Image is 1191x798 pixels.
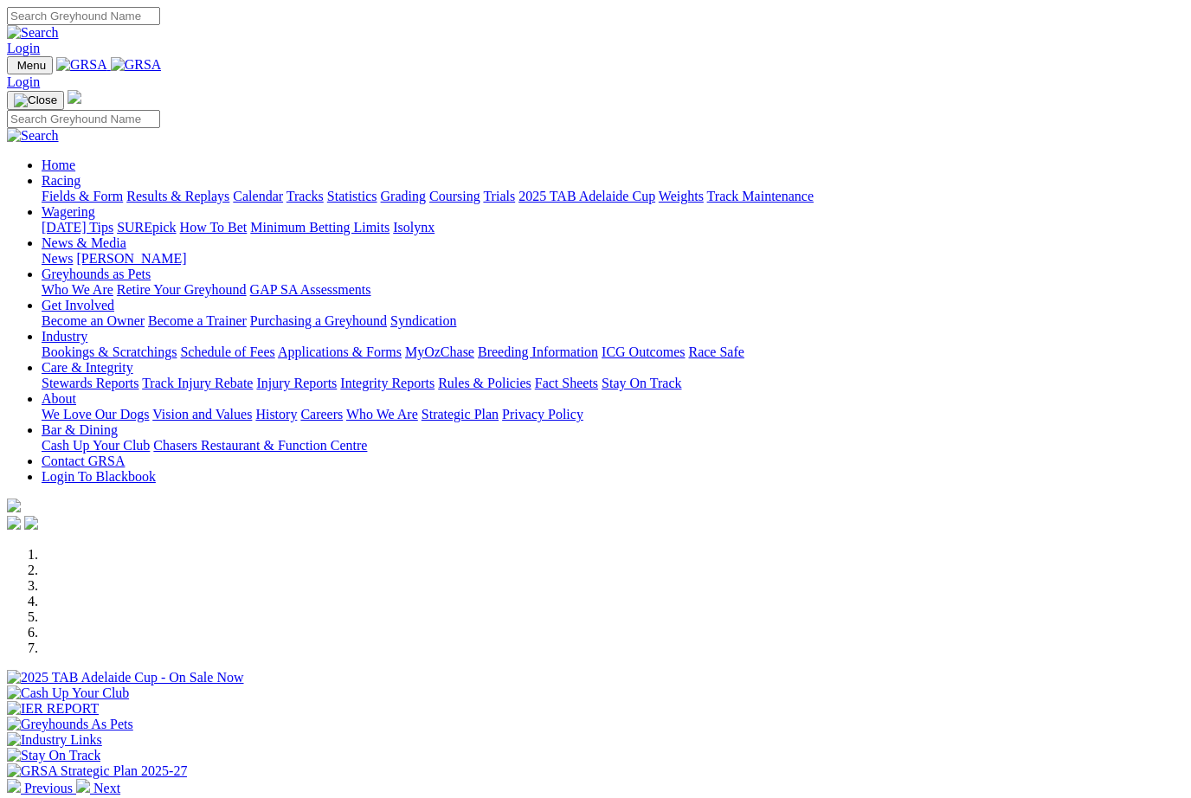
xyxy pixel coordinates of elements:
span: Previous [24,781,73,795]
a: Privacy Policy [502,407,583,422]
a: Who We Are [346,407,418,422]
a: Racing [42,173,80,188]
span: Next [93,781,120,795]
a: Login [7,41,40,55]
img: logo-grsa-white.png [68,90,81,104]
img: GRSA Strategic Plan 2025-27 [7,763,187,779]
a: Applications & Forms [278,344,402,359]
img: facebook.svg [7,516,21,530]
a: News [42,251,73,266]
div: Wagering [42,220,1184,235]
img: Close [14,93,57,107]
a: News & Media [42,235,126,250]
a: Grading [381,189,426,203]
a: ICG Outcomes [602,344,685,359]
a: Who We Are [42,282,113,297]
a: Integrity Reports [340,376,435,390]
img: logo-grsa-white.png [7,499,21,512]
div: Racing [42,189,1184,204]
a: Retire Your Greyhound [117,282,247,297]
div: Get Involved [42,313,1184,329]
button: Toggle navigation [7,91,64,110]
img: Stay On Track [7,748,100,763]
img: Greyhounds As Pets [7,717,133,732]
div: Greyhounds as Pets [42,282,1184,298]
a: Vision and Values [152,407,252,422]
a: Login To Blackbook [42,469,156,484]
a: Cash Up Your Club [42,438,150,453]
div: Industry [42,344,1184,360]
a: Care & Integrity [42,360,133,375]
a: Minimum Betting Limits [250,220,389,235]
div: News & Media [42,251,1184,267]
a: Greyhounds as Pets [42,267,151,281]
a: Trials [483,189,515,203]
a: Race Safe [688,344,744,359]
a: MyOzChase [405,344,474,359]
img: 2025 TAB Adelaide Cup - On Sale Now [7,670,244,685]
a: Become an Owner [42,313,145,328]
img: IER REPORT [7,701,99,717]
a: Strategic Plan [422,407,499,422]
a: Calendar [233,189,283,203]
img: Search [7,128,59,144]
img: twitter.svg [24,516,38,530]
a: Bar & Dining [42,422,118,437]
a: SUREpick [117,220,176,235]
a: Wagering [42,204,95,219]
a: Track Maintenance [707,189,814,203]
a: How To Bet [180,220,248,235]
a: Purchasing a Greyhound [250,313,387,328]
a: Fact Sheets [535,376,598,390]
span: Menu [17,59,46,72]
img: chevron-left-pager-white.svg [7,779,21,793]
img: Industry Links [7,732,102,748]
a: Contact GRSA [42,454,125,468]
a: Schedule of Fees [180,344,274,359]
a: Login [7,74,40,89]
a: Industry [42,329,87,344]
a: History [255,407,297,422]
a: Get Involved [42,298,114,312]
a: [DATE] Tips [42,220,113,235]
a: [PERSON_NAME] [76,251,186,266]
input: Search [7,110,160,128]
a: About [42,391,76,406]
a: Breeding Information [478,344,598,359]
a: Rules & Policies [438,376,531,390]
a: Statistics [327,189,377,203]
div: Bar & Dining [42,438,1184,454]
img: Search [7,25,59,41]
a: Previous [7,781,76,795]
a: Careers [300,407,343,422]
a: GAP SA Assessments [250,282,371,297]
img: Cash Up Your Club [7,685,129,701]
div: Care & Integrity [42,376,1184,391]
a: Become a Trainer [148,313,247,328]
img: chevron-right-pager-white.svg [76,779,90,793]
a: Next [76,781,120,795]
a: Stewards Reports [42,376,138,390]
a: Isolynx [393,220,435,235]
a: Injury Reports [256,376,337,390]
img: GRSA [56,57,107,73]
img: GRSA [111,57,162,73]
div: About [42,407,1184,422]
a: Home [42,158,75,172]
a: We Love Our Dogs [42,407,149,422]
a: Weights [659,189,704,203]
a: Stay On Track [602,376,681,390]
a: 2025 TAB Adelaide Cup [518,189,655,203]
a: Syndication [390,313,456,328]
input: Search [7,7,160,25]
a: Coursing [429,189,480,203]
a: Tracks [286,189,324,203]
a: Track Injury Rebate [142,376,253,390]
a: Chasers Restaurant & Function Centre [153,438,367,453]
button: Toggle navigation [7,56,53,74]
a: Bookings & Scratchings [42,344,177,359]
a: Fields & Form [42,189,123,203]
a: Results & Replays [126,189,229,203]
